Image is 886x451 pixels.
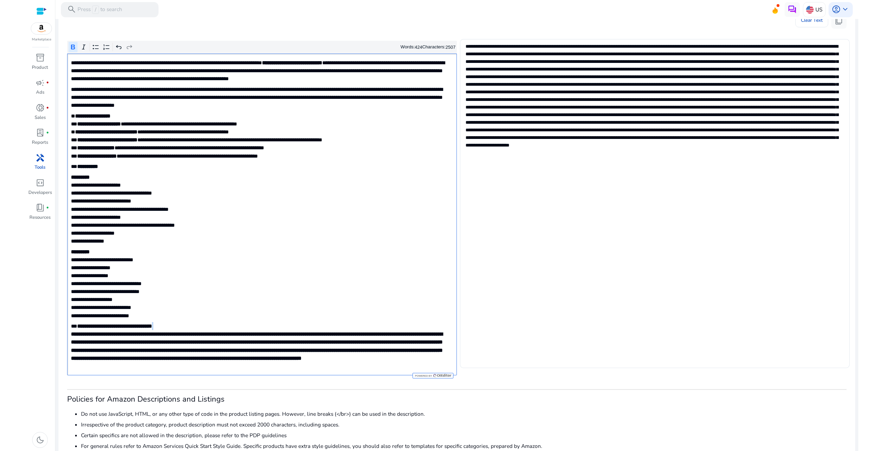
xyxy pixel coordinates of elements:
p: Marketplace [32,37,51,42]
span: inventory_2 [36,53,45,62]
span: handyman [36,153,45,162]
span: fiber_manual_record [46,81,49,84]
p: Ads [36,89,44,96]
a: handymanTools [28,152,52,177]
span: fiber_manual_record [46,206,49,209]
p: Developers [28,189,52,196]
span: fiber_manual_record [46,131,49,134]
p: US [815,3,822,16]
p: Press to search [78,6,122,14]
div: Rich Text Editor. Editing area: main. Press Alt+0 for help. [67,54,457,375]
p: Reports [32,139,48,146]
span: content_copy [834,16,843,25]
a: campaignfiber_manual_recordAds [28,77,52,102]
span: campaign [36,78,45,87]
label: 2507 [445,45,455,50]
span: / [92,6,99,14]
button: content_copy [831,13,847,29]
span: dark_mode [36,435,45,444]
span: fiber_manual_record [46,106,49,110]
label: 424 [415,45,422,50]
p: Tools [35,164,45,171]
a: book_4fiber_manual_recordResources [28,202,52,227]
p: Resources [29,214,51,221]
img: us.svg [806,6,814,13]
span: lab_profile [36,128,45,137]
span: keyboard_arrow_down [841,5,850,14]
span: donut_small [36,103,45,112]
li: For general rules refer to Amazon Services Quick Start Style Guide. Specific products have extra ... [81,442,847,450]
div: Editor toolbar [67,41,457,54]
p: Product [32,64,48,71]
h3: Policies for Amazon Descriptions and Listings [67,395,847,404]
span: search [67,5,76,14]
li: Irrespective of the product category, product description must not exceed 2000 characters, includ... [81,421,847,429]
a: code_blocksDevelopers [28,177,52,202]
p: Sales [35,114,46,121]
span: account_circle [832,5,841,14]
span: Powered by [414,374,432,377]
button: Clear Text [795,13,828,27]
div: Words: Characters: [400,43,455,51]
a: inventory_2Product [28,52,52,77]
span: code_blocks [36,178,45,187]
span: book_4 [36,203,45,212]
a: lab_profilefiber_manual_recordReports [28,127,52,152]
img: amazon.svg [31,23,52,34]
li: Do not use JavaScript, HTML, or any other type of code in the product listing pages. However, lin... [81,410,847,418]
li: Certain specifics are not allowed in the description, please refer to the PDP guidelines [81,431,847,439]
a: donut_smallfiber_manual_recordSales [28,102,52,127]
